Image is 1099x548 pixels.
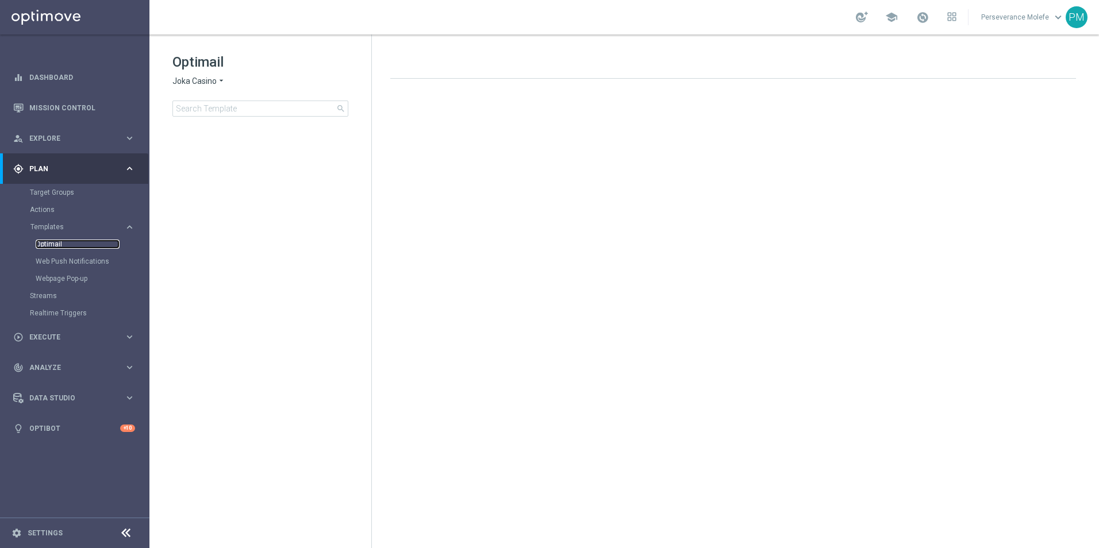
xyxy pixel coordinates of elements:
a: Optimail [36,240,120,249]
div: Dashboard [13,62,135,92]
div: Optimail [36,236,148,253]
span: keyboard_arrow_down [1052,11,1065,24]
a: Dashboard [29,62,135,92]
span: Templates [30,223,113,230]
span: Analyze [29,364,124,371]
a: Settings [28,530,63,537]
div: Templates [30,223,124,230]
div: Data Studio [13,393,124,403]
button: lightbulb Optibot +10 [13,424,136,433]
span: Execute [29,334,124,341]
button: person_search Explore keyboard_arrow_right [13,134,136,143]
i: gps_fixed [13,164,24,174]
button: play_circle_outline Execute keyboard_arrow_right [13,333,136,342]
div: Actions [30,201,148,218]
span: search [336,104,345,113]
a: Streams [30,291,120,300]
a: Web Push Notifications [36,257,120,266]
div: Web Push Notifications [36,253,148,270]
i: settings [11,528,22,538]
div: Optibot [13,413,135,443]
div: Mission Control [13,92,135,123]
a: Realtime Triggers [30,308,120,318]
i: arrow_drop_down [217,76,226,87]
button: gps_fixed Plan keyboard_arrow_right [13,164,136,173]
a: Perseverance Molefekeyboard_arrow_down [980,9,1066,26]
i: play_circle_outline [13,332,24,342]
div: Target Groups [30,184,148,201]
i: track_changes [13,362,24,373]
i: keyboard_arrow_right [124,362,135,373]
span: Explore [29,135,124,142]
i: keyboard_arrow_right [124,392,135,403]
div: Plan [13,164,124,174]
a: Webpage Pop-up [36,274,120,283]
i: equalizer [13,72,24,83]
div: Analyze [13,362,124,373]
button: Data Studio keyboard_arrow_right [13,393,136,403]
button: Templates keyboard_arrow_right [30,222,136,231]
button: Joka Casino arrow_drop_down [172,76,226,87]
div: Templates [30,218,148,287]
a: Target Groups [30,188,120,197]
i: keyboard_arrow_right [124,163,135,174]
div: PM [1066,6,1088,28]
span: school [885,11,898,24]
div: +10 [120,424,135,432]
div: Webpage Pop-up [36,270,148,287]
div: Realtime Triggers [30,304,148,322]
a: Optibot [29,413,120,443]
span: Plan [29,165,124,172]
span: Data Studio [29,395,124,402]
a: Actions [30,205,120,214]
i: lightbulb [13,423,24,434]
button: Mission Control [13,103,136,113]
i: person_search [13,133,24,144]
input: Search Template [172,101,348,117]
button: track_changes Analyze keyboard_arrow_right [13,363,136,372]
i: keyboard_arrow_right [124,331,135,342]
div: Streams [30,287,148,304]
span: Joka Casino [172,76,217,87]
div: Explore [13,133,124,144]
h1: Optimail [172,53,348,71]
i: keyboard_arrow_right [124,222,135,233]
button: equalizer Dashboard [13,73,136,82]
i: keyboard_arrow_right [124,133,135,144]
a: Mission Control [29,92,135,123]
div: Execute [13,332,124,342]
